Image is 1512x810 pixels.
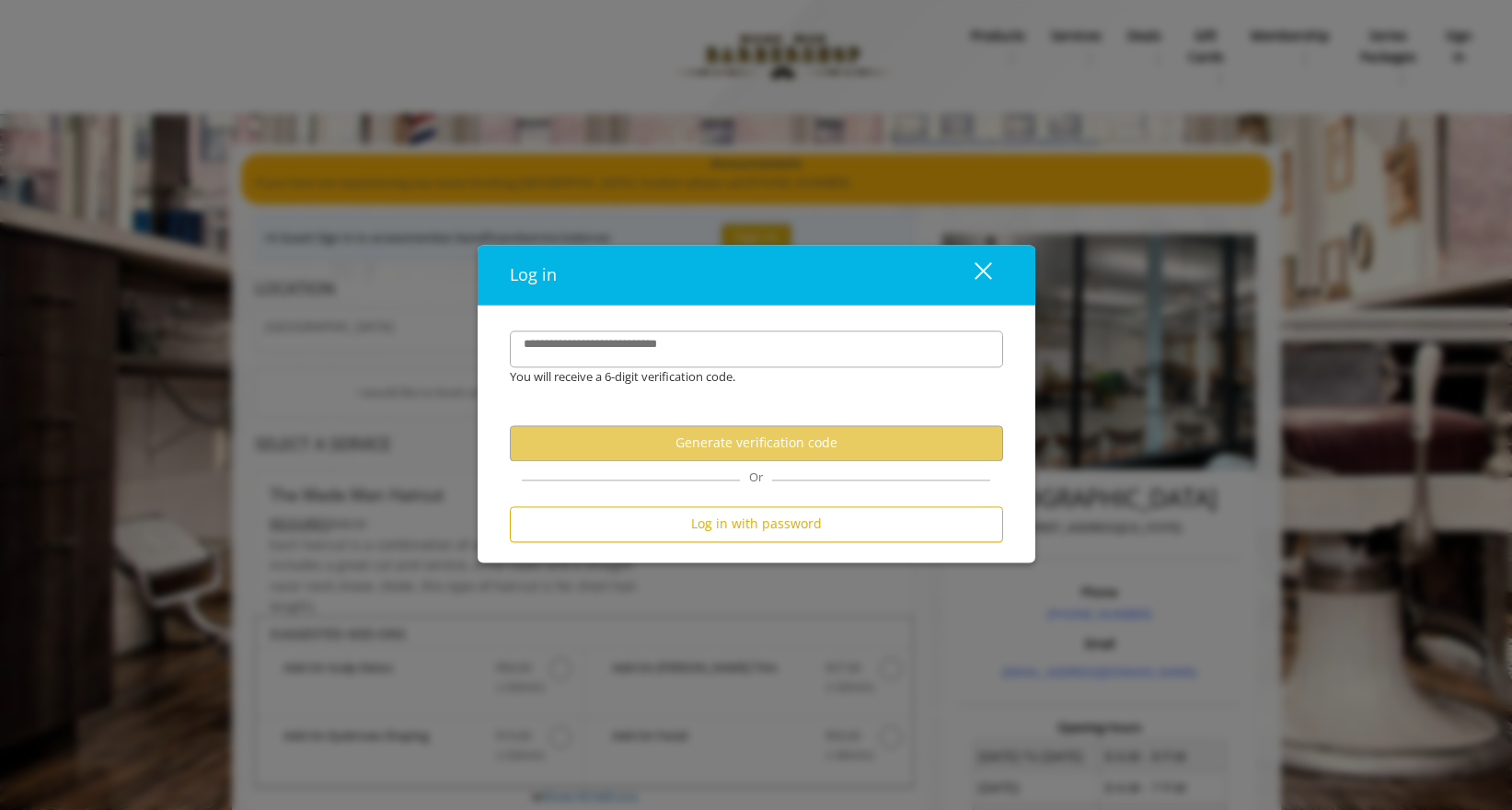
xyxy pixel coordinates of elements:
div: close dialog [953,261,990,289]
button: Log in with password [510,506,1003,542]
div: You will receive a 6-digit verification code. [496,367,989,387]
span: Log in [510,263,557,285]
span: Or [740,469,772,485]
button: close dialog [941,256,1003,294]
button: Generate verification code [510,425,1003,461]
